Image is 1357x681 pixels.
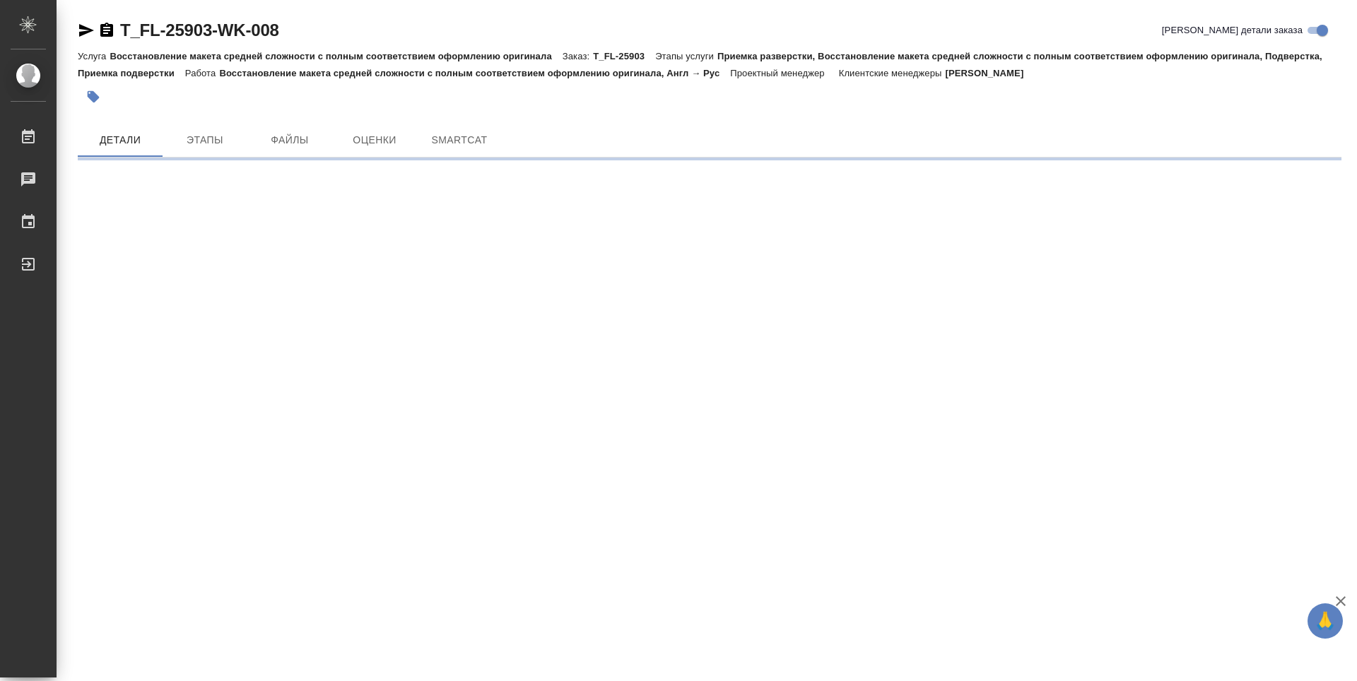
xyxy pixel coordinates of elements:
p: Работа [185,68,220,78]
p: Этапы услуги [655,51,717,61]
p: Заказ: [563,51,593,61]
p: Услуга [78,51,110,61]
span: [PERSON_NAME] детали заказа [1162,23,1303,37]
span: Этапы [171,131,239,149]
button: Скопировать ссылку для ЯМессенджера [78,22,95,39]
button: Добавить тэг [78,81,109,112]
button: 🙏 [1308,603,1343,639]
p: Клиентские менеджеры [839,68,946,78]
p: [PERSON_NAME] [945,68,1034,78]
p: Восстановление макета средней сложности с полным соответствием оформлению оригинала [110,51,562,61]
a: T_FL-25903-WK-008 [120,20,279,40]
p: T_FL-25903 [593,51,655,61]
span: SmartCat [425,131,493,149]
span: 🙏 [1313,606,1337,636]
span: Файлы [256,131,324,149]
p: Проектный менеджер [730,68,828,78]
p: Восстановление макета средней сложности с полным соответствием оформлению оригинала, Англ → Рус [219,68,730,78]
button: Скопировать ссылку [98,22,115,39]
span: Оценки [341,131,409,149]
span: Детали [86,131,154,149]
